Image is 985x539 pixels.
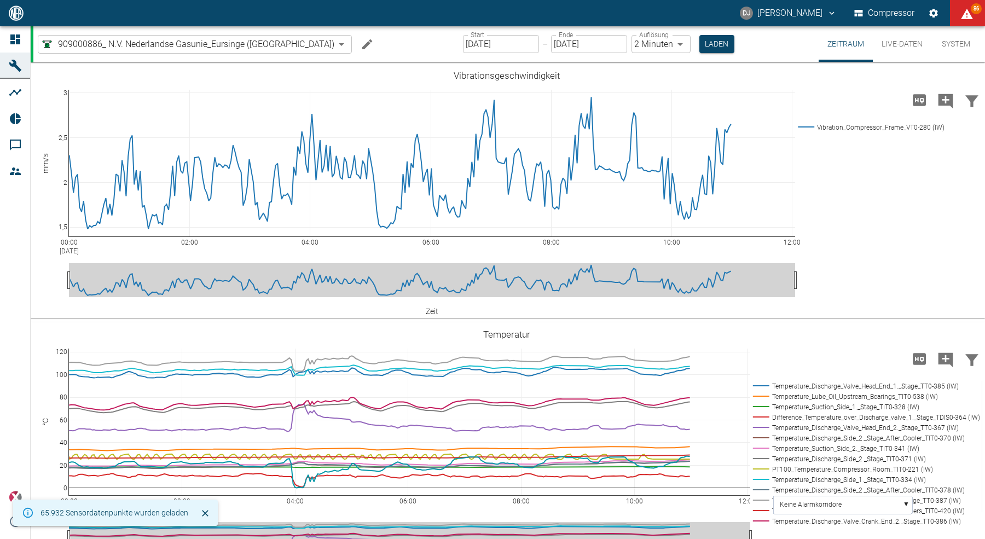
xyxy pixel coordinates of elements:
[639,30,669,39] label: Auflösung
[906,94,932,105] span: Hohe Auflösung
[740,7,753,20] div: DJ
[197,505,213,521] button: Schließen
[40,38,334,51] a: 909000886_ N.V. Nederlandse Gasunie_Eursinge ([GEOGRAPHIC_DATA])
[356,33,378,55] button: Machine bearbeiten
[932,345,959,373] button: Kommentar hinzufügen
[471,30,484,39] label: Start
[780,501,842,508] text: Keine Alarmkorridore
[8,5,25,20] img: logo
[463,35,539,53] input: DD.MM.YYYY
[959,86,985,114] button: Daten filtern
[738,3,838,23] button: david.jasper@nea-x.de
[551,35,627,53] input: DD.MM.YYYY
[852,3,917,23] button: Compressor
[959,345,985,373] button: Daten filtern
[906,353,932,363] span: Hohe Auflösung
[40,503,188,523] div: 65.932 Sensordatenpunkte wurden geladen
[819,26,873,62] button: Zeitraum
[58,38,334,50] span: 909000886_ N.V. Nederlandse Gasunie_Eursinge ([GEOGRAPHIC_DATA])
[9,491,22,504] img: Xplore Logo
[924,3,943,23] button: Einstellungen
[873,26,931,62] button: Live-Daten
[559,30,573,39] label: Ende
[631,35,691,53] div: 2 Minuten
[699,35,734,53] button: Laden
[542,38,548,50] p: –
[932,86,959,114] button: Kommentar hinzufügen
[971,3,982,14] span: 86
[931,26,981,62] button: System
